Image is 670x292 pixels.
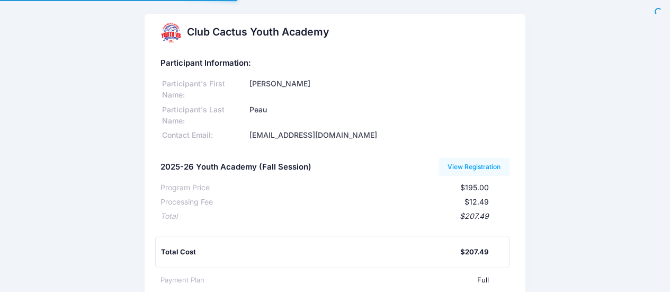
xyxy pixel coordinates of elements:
[160,104,248,127] div: Participant's Last Name:
[460,183,489,192] span: $195.00
[248,104,510,127] div: Peau
[204,275,489,286] div: Full
[160,275,204,286] div: Payment Plan
[439,158,510,176] a: View Registration
[160,59,510,68] h5: Participant Information:
[187,26,329,38] h2: Club Cactus Youth Academy
[213,197,489,208] div: $12.49
[160,78,248,101] div: Participant's First Name:
[160,211,177,222] div: Total
[248,78,510,101] div: [PERSON_NAME]
[160,130,248,141] div: Contact Email:
[160,197,213,208] div: Processing Fee
[177,211,489,222] div: $207.49
[248,130,510,141] div: [EMAIL_ADDRESS][DOMAIN_NAME]
[460,247,488,258] div: $207.49
[160,182,210,193] div: Program Price
[160,163,311,172] h5: 2025-26 Youth Academy (Fall Session)
[161,247,461,258] div: Total Cost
